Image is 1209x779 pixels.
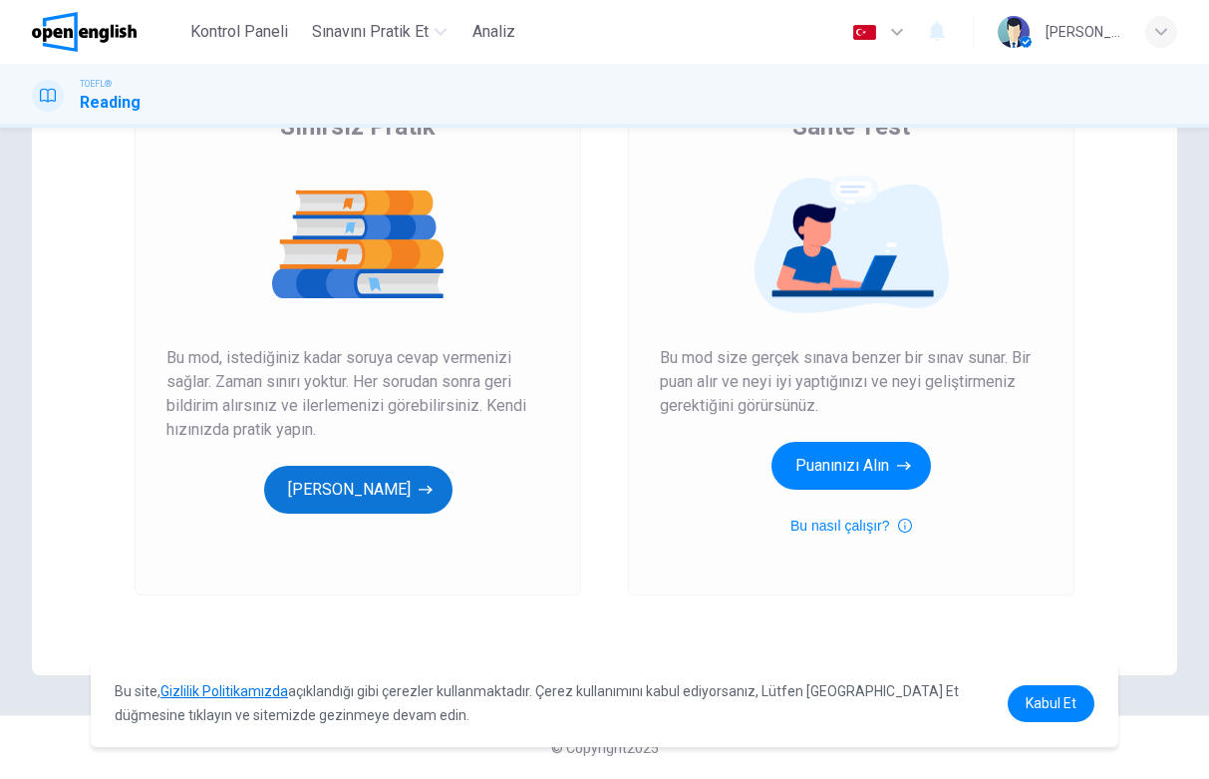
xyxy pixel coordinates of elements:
[998,16,1030,48] img: Profile picture
[91,659,1118,747] div: cookieconsent
[32,12,182,52] a: OpenEnglish logo
[1026,695,1076,711] span: Kabul Et
[852,25,877,40] img: tr
[472,20,515,44] span: Analiz
[182,14,296,50] button: Kontrol Paneli
[660,346,1043,418] span: Bu mod size gerçek sınava benzer bir sınav sunar. Bir puan alır ve neyi iyi yaptığınızı ve neyi g...
[264,466,453,514] button: [PERSON_NAME]
[790,514,912,538] button: Bu nasıl çalışır?
[160,683,288,699] a: Gizlilik Politikamızda
[304,14,454,50] button: Sınavını Pratik Et
[80,91,141,115] h1: Reading
[166,346,549,442] span: Bu mod, istediğiniz kadar soruya cevap vermenizi sağlar. Zaman sınırı yoktur. Her sorudan sonra g...
[771,442,931,490] button: Puanınızı Alın
[462,14,526,50] button: Analiz
[551,740,659,756] span: © Copyright 2025
[80,77,112,91] span: TOEFL®
[190,20,288,44] span: Kontrol Paneli
[1046,20,1121,44] div: [PERSON_NAME]
[312,20,429,44] span: Sınavını Pratik Et
[32,12,137,52] img: OpenEnglish logo
[115,683,959,723] span: Bu site, açıklandığı gibi çerezler kullanmaktadır. Çerez kullanımını kabul ediyorsanız, Lütfen [G...
[1008,685,1094,722] a: dismiss cookie message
